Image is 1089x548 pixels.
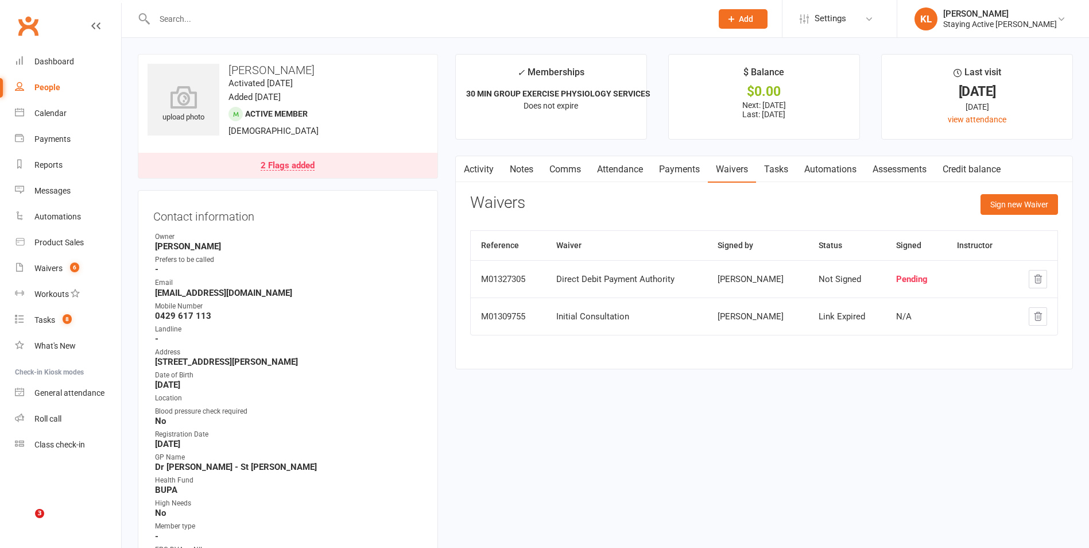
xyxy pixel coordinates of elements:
[15,152,121,178] a: Reports
[556,275,697,284] div: Direct Debit Payment Authority
[15,204,121,230] a: Automations
[155,311,423,321] strong: 0429 617 113
[15,75,121,101] a: People
[718,275,797,284] div: [PERSON_NAME]
[546,231,707,260] th: Waiver
[556,312,697,322] div: Initial Consultation
[155,264,423,275] strong: -
[148,64,428,76] h3: [PERSON_NAME]
[155,416,423,426] strong: No
[15,126,121,152] a: Payments
[718,312,797,322] div: [PERSON_NAME]
[15,432,121,458] a: Class kiosk mode
[155,334,423,344] strong: -
[34,83,60,92] div: People
[15,380,121,406] a: General attendance kiosk mode
[15,281,121,307] a: Workouts
[11,509,39,537] iframe: Intercom live chat
[15,178,121,204] a: Messages
[15,230,121,256] a: Product Sales
[155,393,423,404] div: Location
[34,388,104,398] div: General attendance
[679,101,849,119] p: Next: [DATE] Last: [DATE]
[896,312,936,322] div: N/A
[228,78,293,88] time: Activated [DATE]
[155,452,423,463] div: GP Name
[34,57,74,66] div: Dashboard
[470,194,525,212] h3: Waivers
[517,65,584,86] div: Memberships
[155,406,423,417] div: Blood pressure check required
[34,109,67,118] div: Calendar
[865,156,935,183] a: Assessments
[155,231,423,242] div: Owner
[34,238,84,247] div: Product Sales
[743,65,784,86] div: $ Balance
[15,256,121,281] a: Waivers 6
[517,67,525,78] i: ✓
[155,531,423,542] strong: -
[896,275,936,284] div: Pending
[155,288,423,298] strong: [EMAIL_ADDRESS][DOMAIN_NAME]
[679,86,849,98] div: $0.00
[155,347,423,358] div: Address
[155,439,423,449] strong: [DATE]
[70,263,79,272] span: 6
[15,49,121,75] a: Dashboard
[155,357,423,367] strong: [STREET_ADDRESS][PERSON_NAME]
[34,290,69,299] div: Workouts
[155,370,423,381] div: Date of Birth
[15,333,121,359] a: What's New
[819,312,876,322] div: Link Expired
[261,161,315,171] div: 2 Flags added
[524,101,578,110] span: Does not expire
[228,92,281,102] time: Added [DATE]
[228,126,319,136] span: [DEMOGRAPHIC_DATA]
[34,134,71,144] div: Payments
[155,301,423,312] div: Mobile Number
[34,264,63,273] div: Waivers
[245,109,308,118] span: Active member
[815,6,846,32] span: Settings
[34,186,71,195] div: Messages
[155,254,423,265] div: Prefers to be called
[466,89,650,98] strong: 30 MIN GROUP EXERCISE PHYSIOLOGY SERVICES
[914,7,937,30] div: KL
[808,231,886,260] th: Status
[892,86,1062,98] div: [DATE]
[34,160,63,169] div: Reports
[34,440,85,449] div: Class check-in
[541,156,589,183] a: Comms
[155,521,423,532] div: Member type
[502,156,541,183] a: Notes
[14,11,42,40] a: Clubworx
[63,314,72,324] span: 8
[943,19,1057,29] div: Staying Active [PERSON_NAME]
[153,206,423,223] h3: Contact information
[481,275,536,284] div: M01327305
[954,65,1001,86] div: Last visit
[819,275,876,284] div: Not Signed
[471,231,546,260] th: Reference
[935,156,1009,183] a: Credit balance
[15,307,121,333] a: Tasks 8
[155,324,423,335] div: Landline
[892,101,1062,113] div: [DATE]
[155,498,423,509] div: High Needs
[155,241,423,252] strong: [PERSON_NAME]
[589,156,651,183] a: Attendance
[35,509,44,518] span: 3
[981,194,1058,215] button: Sign new Waiver
[34,341,76,350] div: What's New
[155,475,423,486] div: Health Fund
[15,406,121,432] a: Roll call
[481,312,536,322] div: M01309755
[796,156,865,183] a: Automations
[948,115,1006,124] a: view attendance
[34,414,61,423] div: Roll call
[651,156,708,183] a: Payments
[155,429,423,440] div: Registration Date
[456,156,502,183] a: Activity
[148,86,219,124] div: upload photo
[707,231,808,260] th: Signed by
